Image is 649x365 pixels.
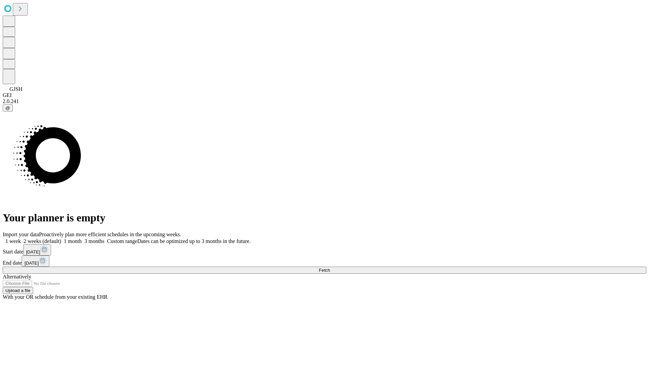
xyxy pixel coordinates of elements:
span: Import your data [3,232,39,237]
h1: Your planner is empty [3,212,646,224]
span: [DATE] [24,261,39,266]
span: Fetch [319,268,330,273]
span: With your OR schedule from your existing EHR [3,294,107,300]
span: 1 month [64,238,82,244]
span: 1 week [5,238,21,244]
button: [DATE] [22,255,49,267]
button: Upload a file [3,287,33,294]
div: End date [3,255,646,267]
span: Proactively plan more efficient schedules in the upcoming weeks. [39,232,181,237]
span: @ [5,105,10,111]
span: 2 weeks (default) [24,238,61,244]
span: 3 months [85,238,104,244]
div: Start date [3,244,646,255]
button: [DATE] [23,244,51,255]
span: Alternatively [3,274,31,279]
span: Custom range [107,238,137,244]
button: @ [3,104,13,112]
span: Dates can be optimized up to 3 months in the future. [137,238,250,244]
span: [DATE] [26,249,40,254]
div: GEI [3,92,646,98]
span: GJSH [9,86,22,92]
button: Fetch [3,267,646,274]
div: 2.0.241 [3,98,646,104]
